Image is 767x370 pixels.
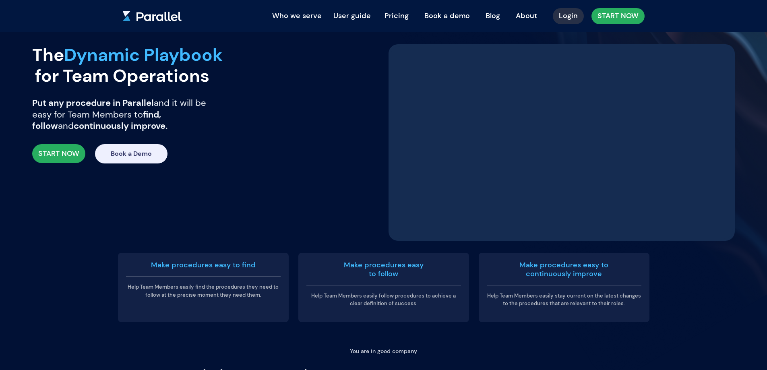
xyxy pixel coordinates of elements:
img: parallel.svg [123,11,182,21]
h4: Make procedures easy to follow [339,261,428,278]
a: Book a demo [418,7,476,25]
h1: The [32,44,242,86]
a: START NOW [32,144,85,163]
h4: Make procedures easy to continuously improve [510,261,618,278]
p: Help Team Members easily follow procedures to achieve a clear definition of success. [306,292,461,308]
a: Login [553,8,584,24]
p: Help Team Members easily stay current on the latest changes to the procedures that are relevant t... [487,292,641,308]
h5: You are in good company [32,348,735,354]
a: Book a Demo [95,144,167,163]
b: continuously improve. [74,120,167,132]
b: find, follow [32,109,161,132]
a: Blog [480,7,506,25]
p: Help Team Members easily find the procedures they need to follow at the precise moment they need ... [126,283,281,299]
iframe: YouTube video player [391,46,733,239]
h4: Make procedures easy to find [126,261,281,270]
span: Dynamic Playbook [64,43,223,66]
span: for Team Operations [35,64,209,87]
a: START NOW [591,8,645,24]
button: Who we serve [268,8,326,24]
a: About [510,7,543,25]
a: Pricing [378,7,415,25]
b: Put any procedure in Parallel [32,97,154,109]
button: User guide [329,8,375,24]
h5: and it will be easy for Team Members to and [32,97,221,132]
